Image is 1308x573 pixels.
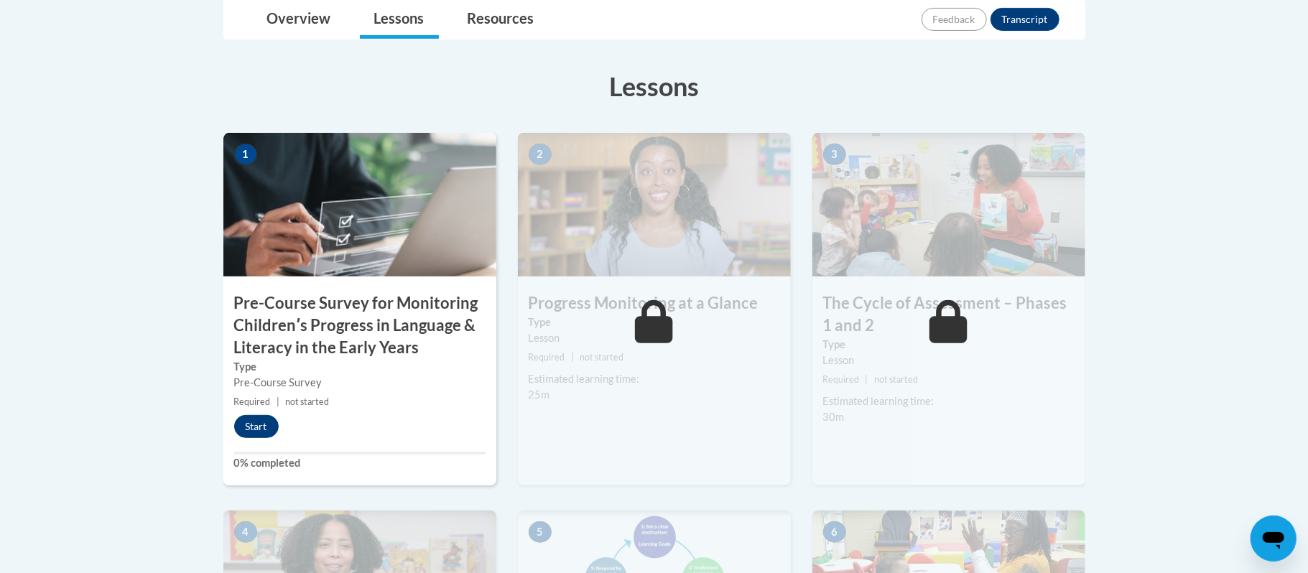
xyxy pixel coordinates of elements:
h3: Lessons [223,68,1085,104]
span: | [571,352,574,363]
a: Lessons [360,1,439,39]
label: 0% completed [234,455,486,471]
span: not started [285,396,329,407]
div: Lesson [823,353,1075,368]
span: not started [874,374,918,385]
iframe: Button to launch messaging window [1251,516,1297,562]
img: Course Image [812,133,1085,276]
span: 6 [823,521,846,543]
h3: Pre-Course Survey for Monitoring Childrenʹs Progress in Language & Literacy in the Early Years [223,292,496,358]
button: Start [234,415,279,438]
span: Required [823,374,860,385]
div: Estimated learning time: [823,393,1075,409]
button: Transcript [991,8,1059,31]
img: Course Image [223,133,496,276]
h3: Progress Monitoring at a Glance [518,292,791,315]
span: | [277,396,279,407]
label: Type [823,337,1075,353]
span: 25m [529,388,550,401]
span: | [866,374,868,385]
h3: The Cycle of Assessment – Phases 1 and 2 [812,292,1085,337]
span: 4 [234,521,257,543]
span: Required [234,396,271,407]
span: not started [580,352,623,363]
img: Course Image [518,133,791,276]
span: 5 [529,521,552,543]
label: Type [529,315,780,330]
button: Feedback [922,8,987,31]
div: Pre-Course Survey [234,375,486,391]
a: Overview [253,1,345,39]
span: 2 [529,144,552,165]
a: Resources [453,1,549,39]
span: Required [529,352,565,363]
span: 1 [234,144,257,165]
span: 3 [823,144,846,165]
div: Lesson [529,330,780,346]
label: Type [234,359,486,375]
span: 30m [823,411,845,423]
div: Estimated learning time: [529,371,780,387]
